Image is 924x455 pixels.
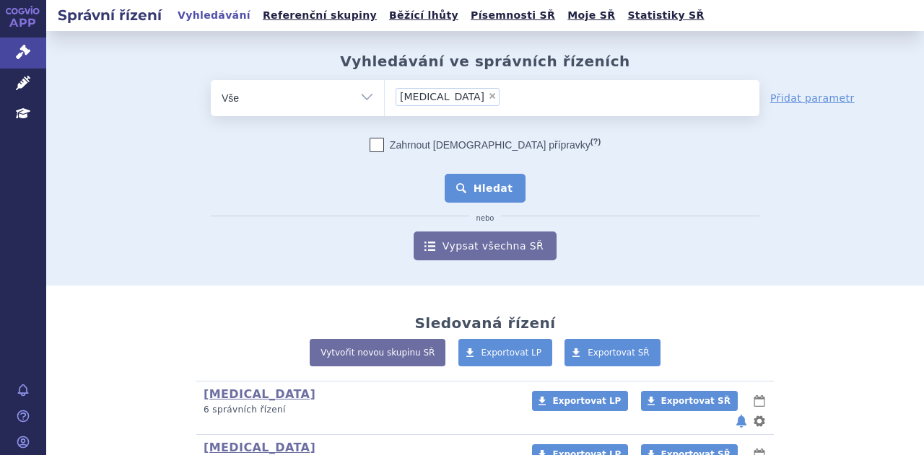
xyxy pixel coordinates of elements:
button: notifikace [734,412,749,430]
h2: Sledovaná řízení [414,314,555,332]
span: Exportovat SŘ [588,348,650,358]
span: × [488,92,497,100]
a: Běžící lhůty [385,6,463,25]
a: Písemnosti SŘ [466,6,559,25]
h2: Vyhledávání ve správních řízeních [340,53,630,70]
button: nastavení [752,412,767,430]
p: 6 správních řízení [204,404,513,416]
span: Exportovat SŘ [661,396,731,406]
a: [MEDICAL_DATA] [204,387,315,401]
span: [MEDICAL_DATA] [400,92,484,102]
a: Vytvořit novou skupinu SŘ [310,339,445,366]
a: Exportovat LP [458,339,553,366]
a: Exportovat SŘ [565,339,661,366]
a: Vyhledávání [173,6,255,25]
a: [MEDICAL_DATA] [204,441,315,454]
a: Moje SŘ [563,6,619,25]
a: Vypsat všechna SŘ [414,231,557,260]
a: Přidat parametr [770,91,855,105]
a: Exportovat LP [532,391,628,411]
label: Zahrnout [DEMOGRAPHIC_DATA] přípravky [370,138,601,152]
button: lhůty [752,392,767,410]
button: Hledat [445,174,526,203]
input: [MEDICAL_DATA] [504,87,557,105]
a: Referenční skupiny [258,6,381,25]
abbr: (?) [590,137,601,146]
a: Statistiky SŘ [623,6,708,25]
h2: Správní řízení [46,5,173,25]
a: Exportovat SŘ [641,391,738,411]
i: nebo [469,214,502,223]
span: Exportovat LP [552,396,621,406]
span: Exportovat LP [481,348,542,358]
